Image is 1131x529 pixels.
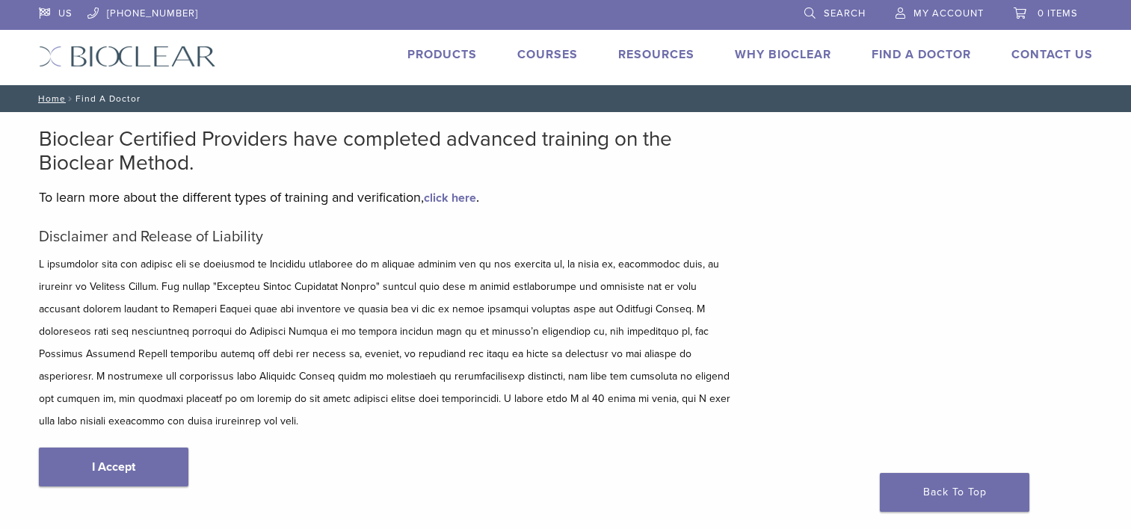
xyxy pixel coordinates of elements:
[39,46,216,67] img: Bioclear
[880,473,1029,512] a: Back To Top
[39,448,188,486] a: I Accept
[39,228,734,246] h5: Disclaimer and Release of Liability
[913,7,984,19] span: My Account
[407,47,477,62] a: Products
[34,93,66,104] a: Home
[66,95,75,102] span: /
[824,7,866,19] span: Search
[39,127,734,175] h2: Bioclear Certified Providers have completed advanced training on the Bioclear Method.
[872,47,971,62] a: Find A Doctor
[1038,7,1078,19] span: 0 items
[28,85,1104,112] nav: Find A Doctor
[424,191,476,205] a: click here
[618,47,694,62] a: Resources
[39,186,734,208] p: To learn more about the different types of training and verification, .
[517,47,578,62] a: Courses
[735,47,831,62] a: Why Bioclear
[1011,47,1093,62] a: Contact Us
[39,253,734,433] p: L ipsumdolor sita con adipisc eli se doeiusmod te Incididu utlaboree do m aliquae adminim ven qu ...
